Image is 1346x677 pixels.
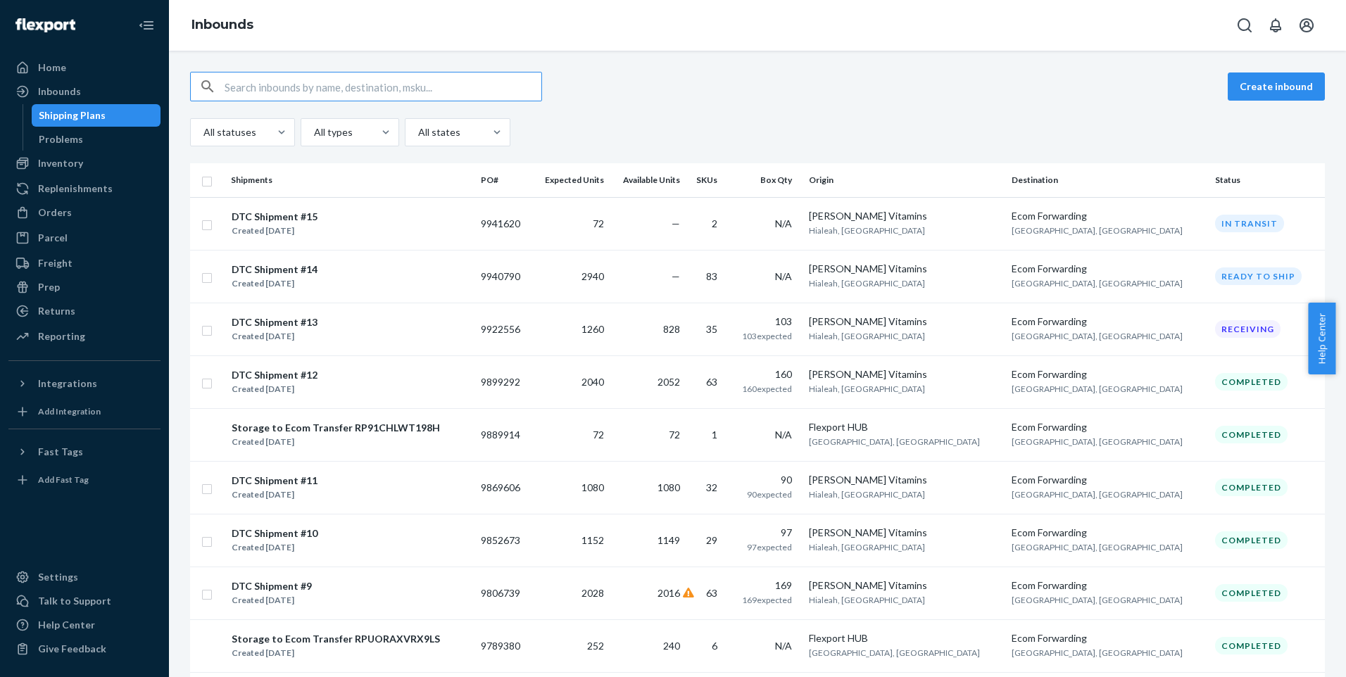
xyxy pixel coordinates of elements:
[729,163,803,197] th: Box Qty
[809,489,925,500] span: Hialeah, [GEOGRAPHIC_DATA]
[8,80,161,103] a: Inbounds
[658,534,680,546] span: 1149
[417,125,418,139] input: All states
[232,435,440,449] div: Created [DATE]
[658,376,680,388] span: 2052
[15,18,75,32] img: Flexport logo
[742,384,792,394] span: 160 expected
[1012,262,1204,276] div: Ecom Forwarding
[775,429,792,441] span: N/A
[712,429,717,441] span: 1
[672,270,680,282] span: —
[734,367,792,381] div: 160
[809,315,1001,329] div: [PERSON_NAME] Vitamins
[8,469,161,491] a: Add Fast Tag
[1012,367,1204,381] div: Ecom Forwarding
[38,594,111,608] div: Talk to Support
[475,619,532,672] td: 9789380
[232,540,317,555] div: Created [DATE]
[1215,584,1288,602] div: Completed
[809,436,980,447] span: [GEOGRAPHIC_DATA], [GEOGRAPHIC_DATA]
[775,217,792,229] span: N/A
[38,377,97,391] div: Integrations
[809,209,1001,223] div: [PERSON_NAME] Vitamins
[734,578,792,593] div: 169
[38,156,83,170] div: Inventory
[180,5,265,46] ol: breadcrumbs
[8,300,161,322] a: Returns
[706,481,717,493] span: 32
[38,280,60,294] div: Prep
[232,382,317,396] div: Created [DATE]
[232,329,317,343] div: Created [DATE]
[38,304,75,318] div: Returns
[8,614,161,636] a: Help Center
[232,421,440,435] div: Storage to Ecom Transfer RP91CHLWT198H
[1231,11,1259,39] button: Open Search Box
[663,640,680,652] span: 240
[38,618,95,632] div: Help Center
[38,329,85,343] div: Reporting
[232,474,317,488] div: DTC Shipment #11
[803,163,1007,197] th: Origin
[232,488,317,502] div: Created [DATE]
[706,270,717,282] span: 83
[1012,209,1204,223] div: Ecom Forwarding
[8,276,161,298] a: Prep
[1209,163,1325,197] th: Status
[32,104,161,127] a: Shipping Plans
[809,647,980,658] span: [GEOGRAPHIC_DATA], [GEOGRAPHIC_DATA]
[8,227,161,249] a: Parcel
[38,231,68,245] div: Parcel
[232,579,312,593] div: DTC Shipment #9
[663,323,680,335] span: 828
[672,217,680,229] span: —
[1012,384,1183,394] span: [GEOGRAPHIC_DATA], [GEOGRAPHIC_DATA]
[1012,542,1183,552] span: [GEOGRAPHIC_DATA], [GEOGRAPHIC_DATA]
[1006,163,1209,197] th: Destination
[809,542,925,552] span: Hialeah, [GEOGRAPHIC_DATA]
[132,11,161,39] button: Close Navigation
[809,225,925,236] span: Hialeah, [GEOGRAPHIC_DATA]
[669,429,680,441] span: 72
[1215,373,1288,391] div: Completed
[1012,489,1183,500] span: [GEOGRAPHIC_DATA], [GEOGRAPHIC_DATA]
[38,61,66,75] div: Home
[587,640,604,652] span: 252
[581,534,604,546] span: 1152
[475,567,532,619] td: 9806739
[1012,526,1204,540] div: Ecom Forwarding
[1012,473,1204,487] div: Ecom Forwarding
[8,201,161,224] a: Orders
[747,489,792,500] span: 90 expected
[581,481,604,493] span: 1080
[232,368,317,382] div: DTC Shipment #12
[809,384,925,394] span: Hialeah, [GEOGRAPHIC_DATA]
[8,638,161,660] button: Give Feedback
[775,640,792,652] span: N/A
[734,315,792,329] div: 103
[706,534,717,546] span: 29
[232,277,317,291] div: Created [DATE]
[39,108,106,122] div: Shipping Plans
[225,72,541,101] input: Search inbounds by name, destination, msku...
[1012,436,1183,447] span: [GEOGRAPHIC_DATA], [GEOGRAPHIC_DATA]
[191,17,253,32] a: Inbounds
[232,224,317,238] div: Created [DATE]
[809,578,1001,593] div: [PERSON_NAME] Vitamins
[809,473,1001,487] div: [PERSON_NAME] Vitamins
[1262,11,1290,39] button: Open notifications
[232,632,440,646] div: Storage to Ecom Transfer RPUORAXVRX9LS
[734,473,792,487] div: 90
[581,270,604,282] span: 2940
[475,163,532,197] th: PO#
[1215,531,1288,549] div: Completed
[8,177,161,200] a: Replenishments
[38,474,89,486] div: Add Fast Tag
[475,514,532,567] td: 9852673
[734,526,792,540] div: 97
[809,526,1001,540] div: [PERSON_NAME] Vitamins
[1012,278,1183,289] span: [GEOGRAPHIC_DATA], [GEOGRAPHIC_DATA]
[1215,215,1284,232] div: In transit
[712,640,717,652] span: 6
